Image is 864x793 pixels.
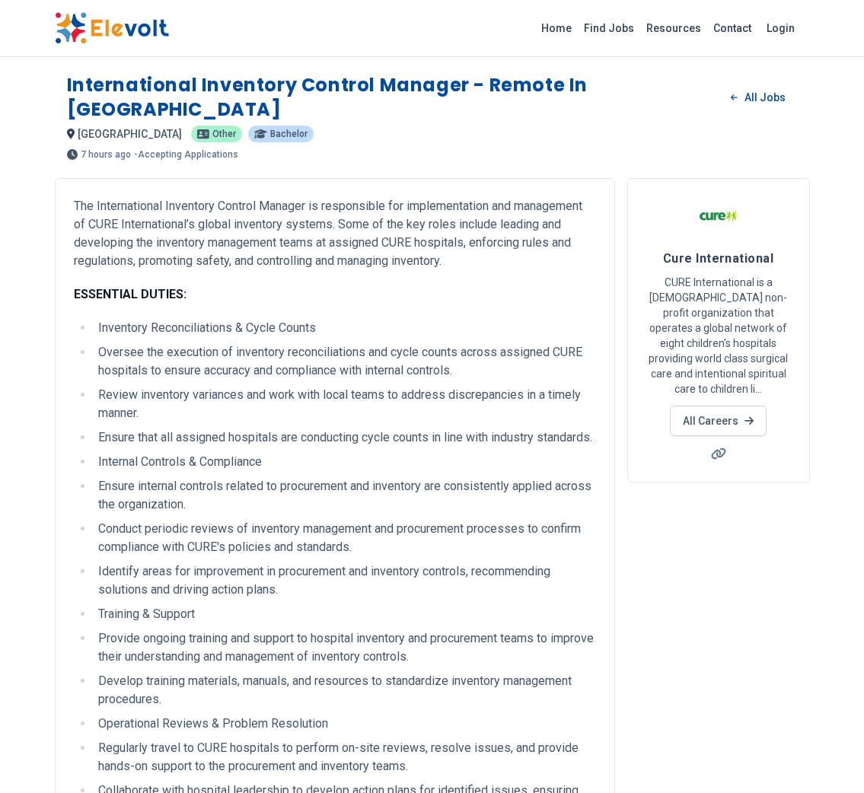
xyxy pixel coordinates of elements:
[640,16,707,40] a: Resources
[74,287,187,301] strong: ESSENTIAL DUTIES:
[94,715,596,733] li: Operational Reviews & Problem Resolution
[270,129,308,139] span: Bachelor
[707,16,757,40] a: Contact
[757,13,804,43] a: Login
[94,672,596,709] li: Develop training materials, manuals, and resources to standardize inventory management procedures.
[646,275,791,396] p: CURE International is a [DEMOGRAPHIC_DATA] non-profit organization that operates a global network...
[94,453,596,471] li: Internal Controls & Compliance
[578,16,640,40] a: Find Jobs
[94,562,596,599] li: Identify areas for improvement in procurement and inventory controls, recommending solutions and ...
[94,428,596,447] li: Ensure that all assigned hospitals are conducting cycle counts in line with industry standards.
[700,197,738,235] img: Cure International
[94,629,596,666] li: Provide ongoing training and support to hospital inventory and procurement teams to improve their...
[94,605,596,623] li: Training & Support
[94,520,596,556] li: Conduct periodic reviews of inventory management and procurement processes to confirm compliance ...
[81,150,131,159] span: 7 hours ago
[719,86,797,109] a: All Jobs
[94,343,596,380] li: Oversee the execution of inventory reconciliations and cycle counts across assigned CURE hospital...
[663,251,773,266] span: Cure International
[670,406,767,436] a: All Careers
[134,150,238,159] p: - Accepting Applications
[74,197,596,270] p: The International Inventory Control Manager is responsible for implementation and management of C...
[94,739,596,775] li: Regularly travel to CURE hospitals to perform on-site reviews, resolve issues, and provide hands-...
[67,73,719,122] h1: International Inventory Control Manager - Remote in [GEOGRAPHIC_DATA]
[78,128,182,140] span: [GEOGRAPHIC_DATA]
[212,129,236,139] span: Other
[94,477,596,514] li: Ensure internal controls related to procurement and inventory are consistently applied across the...
[55,12,169,44] img: Elevolt
[535,16,578,40] a: Home
[94,386,596,422] li: Review inventory variances and work with local teams to address discrepancies in a timely manner.
[94,319,596,337] li: Inventory Reconciliations & Cycle Counts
